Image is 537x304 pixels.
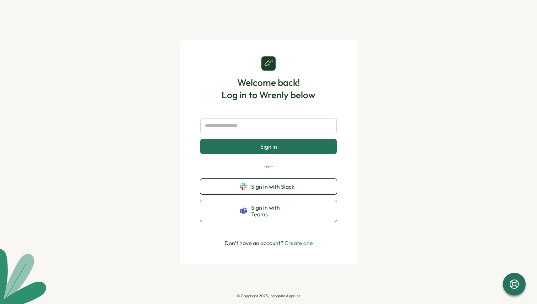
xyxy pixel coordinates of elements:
[222,76,315,101] h1: Welcome back! Log in to Wrenly below
[200,139,337,154] button: Sign in
[200,200,337,222] button: Sign in with Teams
[224,239,313,248] p: Don't have an account?
[251,204,297,217] span: Sign in with Teams
[251,183,297,190] span: Sign in with Slack
[284,239,313,247] a: Create one
[260,143,277,150] span: Sign in
[200,179,337,194] button: Sign in with Slack
[200,162,337,170] p: -or-
[237,294,300,298] p: © Copyright 2025, Incognito Apps Inc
